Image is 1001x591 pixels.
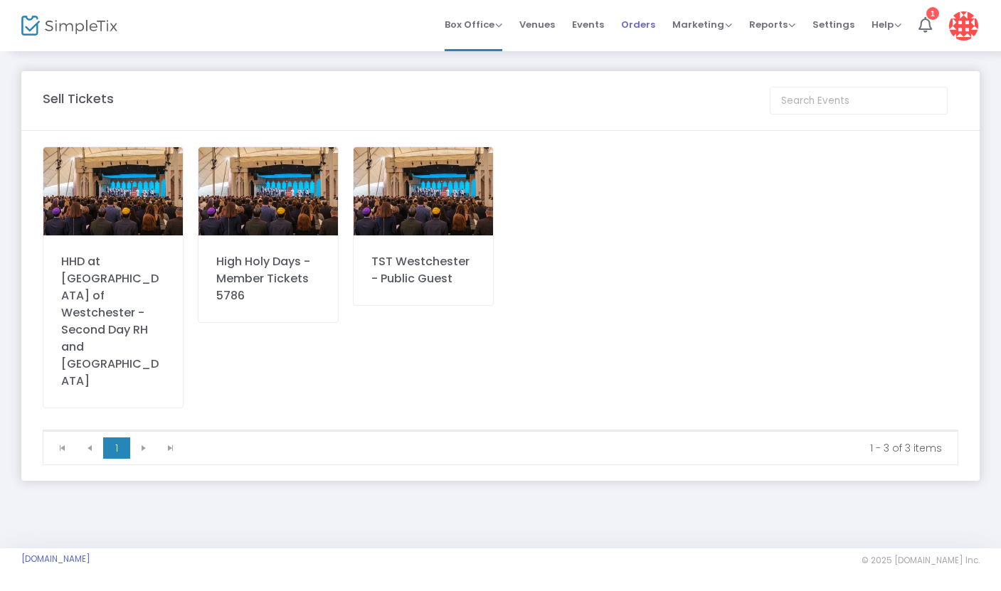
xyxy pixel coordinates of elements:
[770,87,948,115] input: Search Events
[198,147,338,235] img: 638907791257818831638894111690366460DSCF8795.jpg
[672,18,732,31] span: Marketing
[862,555,980,566] span: © 2025 [DOMAIN_NAME] Inc.
[371,253,475,287] div: TST Westchester - Public Guest
[354,147,493,235] img: 638907797316455957638894071135765743DSCF8795.jpg
[812,6,854,43] span: Settings
[216,253,320,304] div: High Holy Days - Member Tickets 5786
[43,147,183,235] img: DSCF8795.jpg
[21,553,90,565] a: [DOMAIN_NAME]
[749,18,795,31] span: Reports
[43,430,958,431] div: Data table
[621,6,655,43] span: Orders
[43,89,114,108] m-panel-title: Sell Tickets
[926,7,939,20] div: 1
[519,6,555,43] span: Venues
[445,18,502,31] span: Box Office
[61,253,165,390] div: HHD at [GEOGRAPHIC_DATA] of Westchester - Second Day RH and [GEOGRAPHIC_DATA]
[103,437,130,459] span: Page 1
[194,441,942,455] kendo-pager-info: 1 - 3 of 3 items
[572,6,604,43] span: Events
[872,18,901,31] span: Help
